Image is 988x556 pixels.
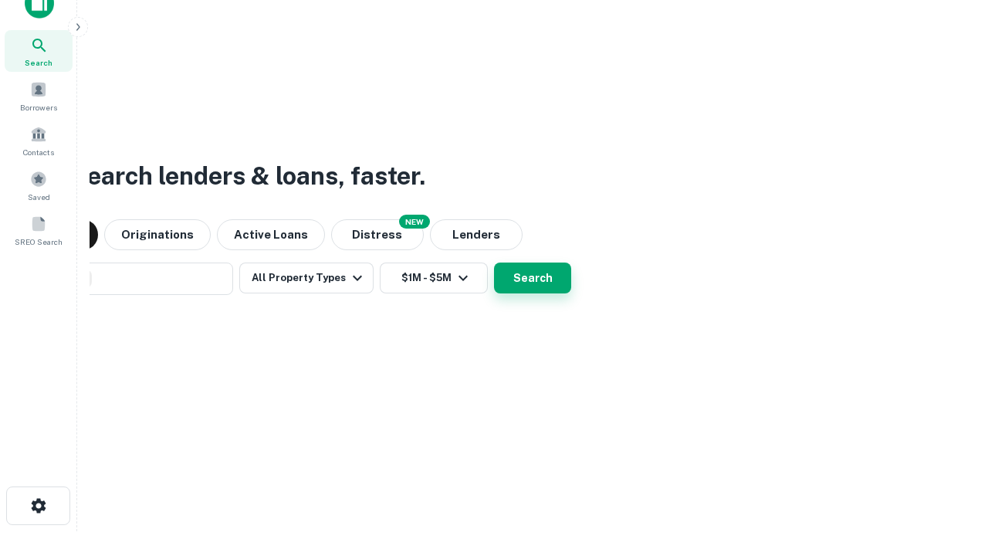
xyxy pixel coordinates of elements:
button: Active Loans [217,219,325,250]
a: Contacts [5,120,73,161]
button: Search [494,263,571,293]
span: Borrowers [20,101,57,114]
a: Search [5,30,73,72]
a: SREO Search [5,209,73,251]
iframe: Chat Widget [911,432,988,507]
div: NEW [399,215,430,229]
button: All Property Types [239,263,374,293]
span: SREO Search [15,236,63,248]
button: $1M - $5M [380,263,488,293]
span: Saved [28,191,50,203]
h3: Search lenders & loans, faster. [70,158,425,195]
button: Lenders [430,219,523,250]
a: Borrowers [5,75,73,117]
span: Search [25,56,52,69]
span: Contacts [23,146,54,158]
button: Search distressed loans with lien and other non-mortgage details. [331,219,424,250]
button: Originations [104,219,211,250]
a: Saved [5,164,73,206]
